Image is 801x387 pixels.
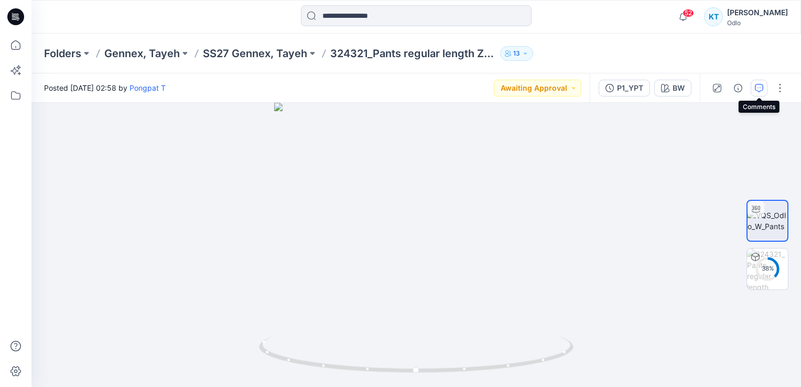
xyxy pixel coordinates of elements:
a: Gennex, Tayeh [104,46,180,61]
a: SS27 Gennex, Tayeh [203,46,307,61]
img: VQS_Odlo_W_Pants [748,210,787,232]
a: Pongpat T [129,83,166,92]
span: Posted [DATE] 02:58 by [44,82,166,93]
button: 13 [500,46,533,61]
div: P1_YPT [617,82,643,94]
button: BW [654,80,691,96]
div: BW [673,82,685,94]
div: KT [704,7,723,26]
p: 13 [513,48,520,59]
button: P1_YPT [599,80,650,96]
button: Details [730,80,746,96]
p: 324321_Pants regular length ZEROWEIGHT_P1_YPT [330,46,496,61]
img: 324321_Pants regular length ZEROWEIGHT_P1_YPT BW [747,249,788,289]
div: 38 % [755,264,780,273]
span: 52 [683,9,694,17]
div: [PERSON_NAME] [727,6,788,19]
div: Odlo [727,19,788,27]
a: Folders [44,46,81,61]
